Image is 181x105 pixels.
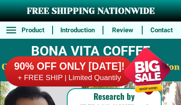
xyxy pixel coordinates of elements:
[5,73,134,83] h6: + FREE SHIP | Limited Quantily
[19,25,48,35] h6: Product
[58,25,98,35] h6: Introduction
[5,60,134,73] h6: 90% OFF ONLY [DATE]!
[108,25,137,35] h6: Review
[147,25,176,35] h6: Contact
